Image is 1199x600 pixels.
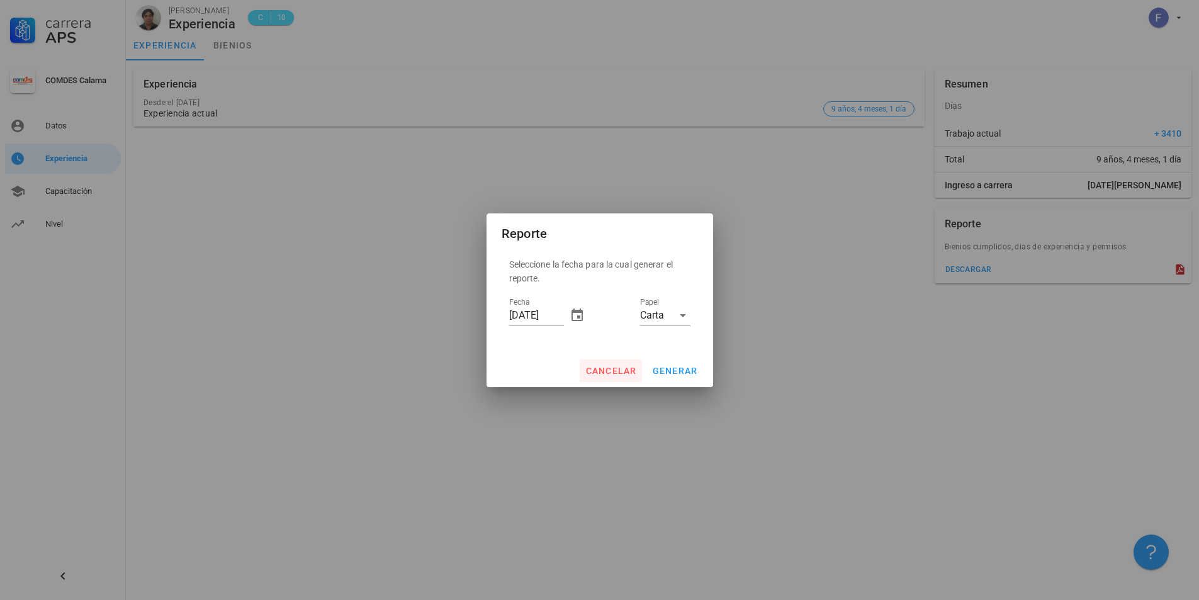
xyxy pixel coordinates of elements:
[509,298,529,307] label: Fecha
[509,258,690,285] p: Seleccione la fecha para la cual generar el reporte.
[647,359,703,382] button: generar
[640,305,690,325] div: PapelCarta
[585,366,636,376] span: cancelar
[502,224,548,244] div: Reporte
[652,366,698,376] span: generar
[640,310,664,321] div: Carta
[580,359,641,382] button: cancelar
[640,298,659,307] label: Papel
